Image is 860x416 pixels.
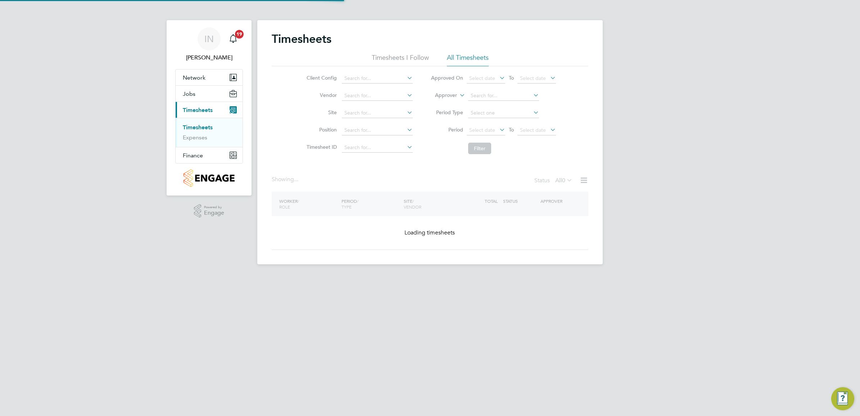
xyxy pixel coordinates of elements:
[272,32,331,46] h2: Timesheets
[342,143,413,153] input: Search for...
[204,210,224,216] span: Engage
[304,144,337,150] label: Timesheet ID
[520,127,546,133] span: Select date
[176,118,243,147] div: Timesheets
[520,75,546,81] span: Select date
[555,177,572,184] label: All
[304,92,337,98] label: Vendor
[183,152,203,159] span: Finance
[167,20,252,196] nav: Main navigation
[294,176,298,183] span: ...
[447,53,489,66] li: All Timesheets
[534,176,574,186] div: Status
[431,109,463,116] label: Period Type
[176,147,243,163] button: Finance
[831,387,854,410] button: Engage Resource Center
[469,75,495,81] span: Select date
[194,204,225,218] a: Powered byEngage
[507,125,516,134] span: To
[304,109,337,116] label: Site
[176,86,243,102] button: Jobs
[468,108,539,118] input: Select one
[304,75,337,81] label: Client Config
[272,176,300,183] div: Showing
[431,75,463,81] label: Approved On
[183,74,205,81] span: Network
[175,169,243,187] a: Go to home page
[304,126,337,133] label: Position
[235,30,244,39] span: 19
[342,73,413,84] input: Search for...
[204,34,214,44] span: IN
[176,102,243,118] button: Timesheets
[468,91,539,101] input: Search for...
[562,177,565,184] span: 0
[425,92,457,99] label: Approver
[183,134,207,141] a: Expenses
[183,107,213,113] span: Timesheets
[175,53,243,62] span: Isa Nawas
[342,125,413,135] input: Search for...
[468,143,491,154] button: Filter
[183,124,213,131] a: Timesheets
[372,53,429,66] li: Timesheets I Follow
[431,126,463,133] label: Period
[183,90,195,97] span: Jobs
[342,91,413,101] input: Search for...
[507,73,516,82] span: To
[204,204,224,210] span: Powered by
[176,70,243,85] button: Network
[469,127,495,133] span: Select date
[342,108,413,118] input: Search for...
[184,169,234,187] img: countryside-properties-logo-retina.png
[175,27,243,62] a: IN[PERSON_NAME]
[226,27,240,50] a: 19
